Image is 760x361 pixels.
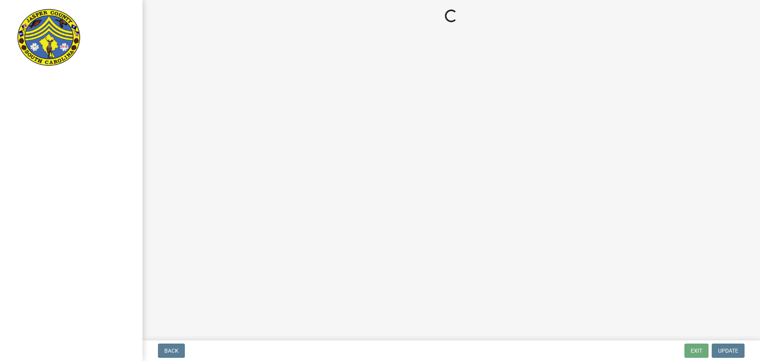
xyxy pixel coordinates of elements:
span: Update [718,348,738,354]
button: Exit [684,344,709,358]
button: Update [712,344,745,358]
img: Jasper County, South Carolina [16,8,82,68]
button: Back [158,344,185,358]
span: Back [164,348,179,354]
